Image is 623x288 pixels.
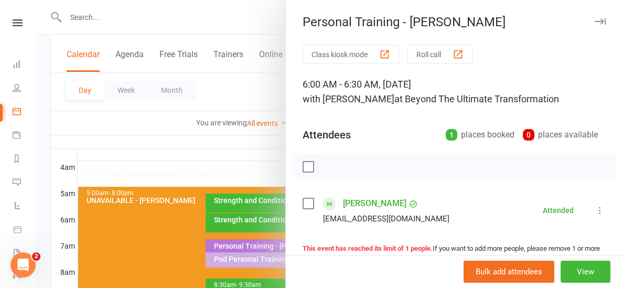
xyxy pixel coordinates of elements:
[343,195,406,212] a: [PERSON_NAME]
[446,129,457,141] div: 1
[561,261,610,283] button: View
[543,207,574,214] div: Attended
[13,148,36,172] a: Reports
[13,219,36,242] a: Product Sales
[303,243,606,265] div: If you want to add more people, please remove 1 or more attendees.
[523,129,534,141] div: 0
[323,212,449,226] div: [EMAIL_ADDRESS][DOMAIN_NAME]
[446,127,514,142] div: places booked
[13,101,36,124] a: Calendar
[13,124,36,148] a: Payments
[407,45,472,64] button: Roll call
[303,93,394,104] span: with [PERSON_NAME]
[13,54,36,77] a: Dashboard
[32,252,40,261] span: 2
[303,127,351,142] div: Attendees
[303,45,399,64] button: Class kiosk mode
[303,244,433,252] strong: This event has reached its limit of 1 people.
[13,77,36,101] a: People
[303,77,606,106] div: 6:00 AM - 6:30 AM, [DATE]
[464,261,554,283] button: Bulk add attendees
[523,127,598,142] div: places available
[10,252,36,278] iframe: Intercom live chat
[394,93,559,104] span: at Beyond The Ultimate Transformation
[286,15,623,29] div: Personal Training - [PERSON_NAME]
